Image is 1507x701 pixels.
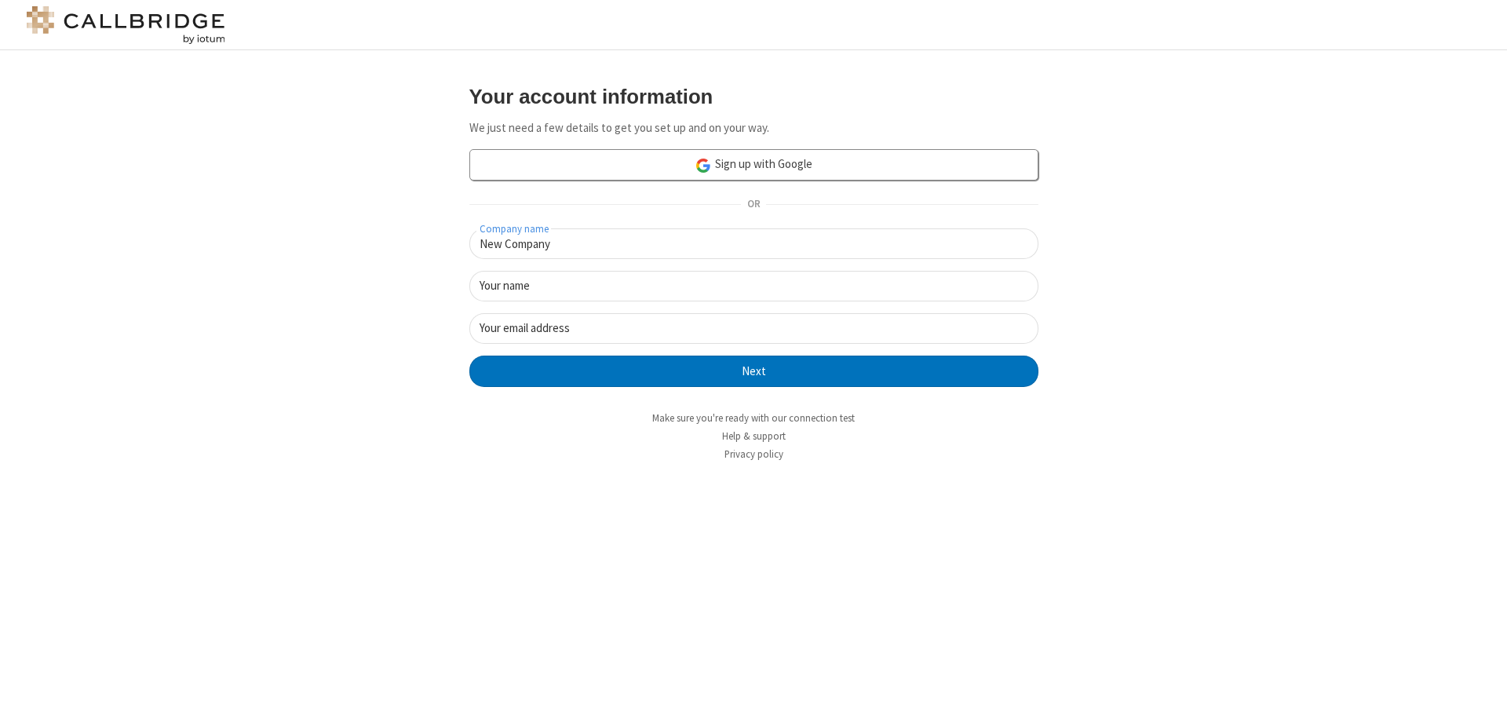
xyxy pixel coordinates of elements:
[469,356,1038,387] button: Next
[469,228,1038,259] input: Company name
[652,411,855,425] a: Make sure you're ready with our connection test
[469,86,1038,108] h3: Your account information
[722,429,786,443] a: Help & support
[469,149,1038,181] a: Sign up with Google
[695,157,712,174] img: google-icon.png
[741,194,766,216] span: OR
[469,313,1038,344] input: Your email address
[24,6,228,44] img: logo@2x.png
[469,119,1038,137] p: We just need a few details to get you set up and on your way.
[724,447,783,461] a: Privacy policy
[469,271,1038,301] input: Your name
